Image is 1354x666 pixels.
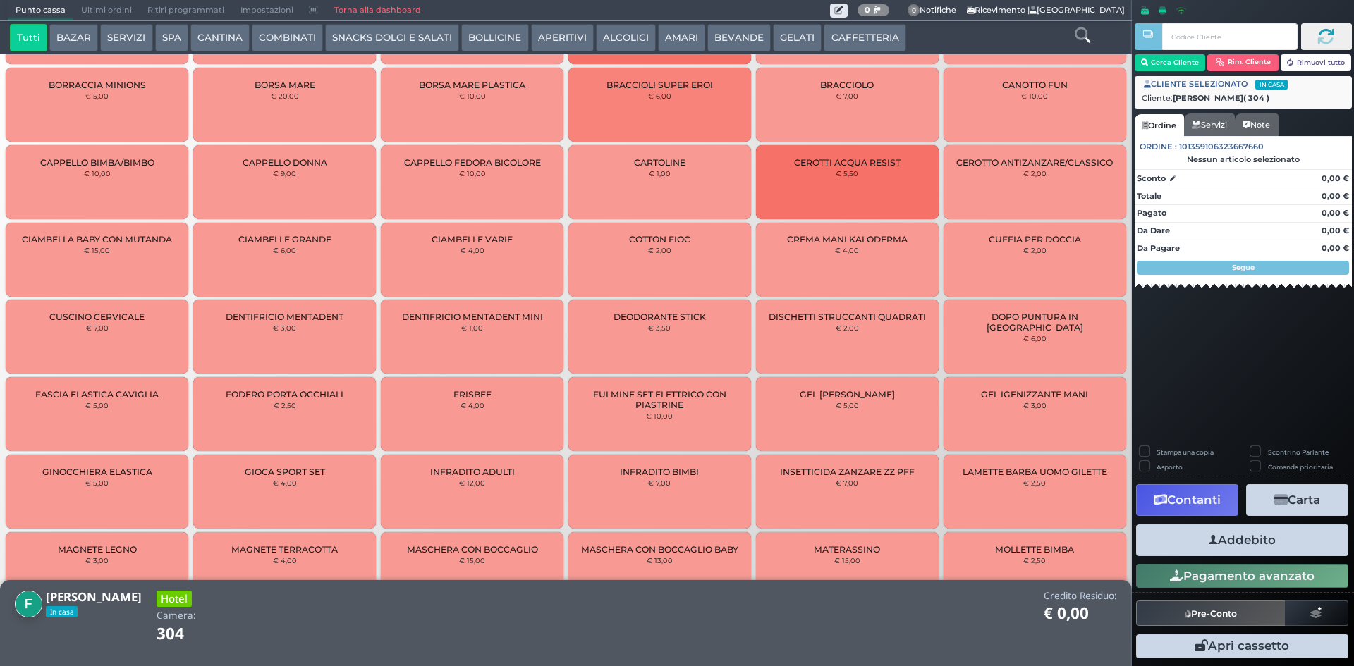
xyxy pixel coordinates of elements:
span: 101359106323667660 [1179,141,1264,153]
small: € 2,50 [1023,479,1046,487]
small: € 2,00 [836,323,859,332]
a: Torna alla dashboard [326,1,428,20]
button: AMARI [658,24,705,52]
span: GEL IGENIZZANTE MANI [981,389,1088,400]
small: € 10,00 [646,412,673,420]
span: Punto cassa [8,1,73,20]
button: Tutti [10,24,47,52]
strong: Segue [1232,263,1255,272]
small: € 2,00 [648,246,671,254]
small: € 15,00 [84,246,110,254]
small: € 6,00 [648,92,671,100]
span: Impostazioni [233,1,301,20]
span: DISCHETTI STRUCCANTI QUADRATI [769,312,926,322]
small: € 1,00 [461,323,483,332]
small: € 3,00 [1023,401,1047,409]
span: DENTIFRICIO MENTADENT MINI [402,312,543,322]
small: € 10,00 [84,169,111,178]
small: € 10,00 [459,92,486,100]
small: € 5,00 [85,479,109,487]
span: FASCIA ELASTICA CAVIGLIA [35,389,159,400]
span: MAGNETE TERRACOTTA [231,544,338,555]
small: € 7,00 [836,479,858,487]
span: BRACCIOLI SUPER EROI [606,80,713,90]
span: CIAMBELLE VARIE [432,234,513,245]
span: CARTOLINE [634,157,685,168]
span: DEODORANTE STICK [614,312,706,322]
span: BRACCIOLO [820,80,874,90]
h1: € 0,00 [1044,605,1117,622]
span: LAMETTE BARBA UOMO GILETTE [963,467,1107,477]
span: CIAMBELLE GRANDE [238,234,331,245]
span: MASCHERA CON BOCCAGLIO [407,544,538,555]
strong: Da Pagare [1137,243,1180,253]
span: MAGNETE LEGNO [58,544,137,555]
span: CUSCINO CERVICALE [49,312,145,322]
span: In casa [1255,80,1288,90]
small: € 5,00 [85,401,109,409]
button: COMBINATI [252,24,323,52]
span: CANOTTO FUN [1002,80,1068,90]
label: Stampa una copia [1157,448,1214,457]
strong: 0,00 € [1322,208,1349,218]
span: CAPPELLO DONNA [243,157,327,168]
span: INSETTICIDA ZANZARE ZZ PFF [780,467,915,477]
span: Ordine : [1140,141,1177,153]
a: Note [1235,113,1278,136]
button: Pagamento avanzato [1136,564,1348,588]
small: € 4,00 [835,246,859,254]
span: Ultimi ordini [73,1,140,20]
small: € 7,00 [836,92,858,100]
span: In casa [46,606,78,617]
button: BAZAR [49,24,98,52]
label: Asporto [1157,462,1183,471]
small: € 2,50 [1023,556,1046,565]
span: FODERO PORTA OCCHIALI [226,389,343,400]
button: Carta [1246,484,1348,516]
strong: Sconto [1137,173,1166,185]
small: € 5,00 [836,401,859,409]
span: CIAMBELLA BABY CON MUTANDA [22,234,172,245]
small: € 4,00 [273,479,297,487]
span: INFRADITO BIMBI [620,467,699,477]
a: Servizi [1184,113,1235,136]
small: € 10,00 [1021,92,1048,100]
button: SERVIZI [100,24,152,52]
button: Apri cassetto [1136,634,1348,658]
small: € 5,50 [836,169,858,178]
b: [PERSON_NAME] [46,588,142,605]
small: € 13,00 [647,556,673,565]
small: € 7,00 [86,323,109,332]
small: € 1,00 [649,169,671,178]
span: CREMA MANI KALODERMA [787,234,908,245]
small: € 15,00 [834,556,860,565]
small: € 3,00 [273,323,296,332]
strong: Da Dare [1137,226,1170,235]
h1: 304 [157,625,224,643]
small: € 4,00 [461,401,484,409]
span: CAPPELLO FEDORA BICOLORE [404,157,541,168]
span: MOLLETTE BIMBA [995,544,1074,555]
small: € 5,00 [85,92,109,100]
small: € 12,00 [459,479,485,487]
small: € 20,00 [271,92,299,100]
button: Rimuovi tutto [1281,54,1352,71]
span: CLIENTE SELEZIONATO [1144,78,1288,90]
span: FRISBEE [453,389,492,400]
span: DOPO PUNTURA IN [GEOGRAPHIC_DATA] [955,312,1114,333]
span: Ritiri programmati [140,1,232,20]
button: ALCOLICI [596,24,656,52]
strong: 0,00 € [1322,226,1349,235]
button: CANTINA [190,24,250,52]
small: € 6,00 [273,246,296,254]
button: Pre-Conto [1136,600,1286,626]
a: Ordine [1135,114,1184,137]
small: € 4,00 [273,556,297,565]
h4: Credito Residuo: [1044,591,1117,601]
span: COTTON FIOC [629,234,690,245]
span: 0 [908,4,920,17]
span: BORSA MARE PLASTICA [419,80,525,90]
small: € 3,00 [85,556,109,565]
button: BOLLICINE [461,24,528,52]
span: CEROTTI ACQUA RESIST [794,157,901,168]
